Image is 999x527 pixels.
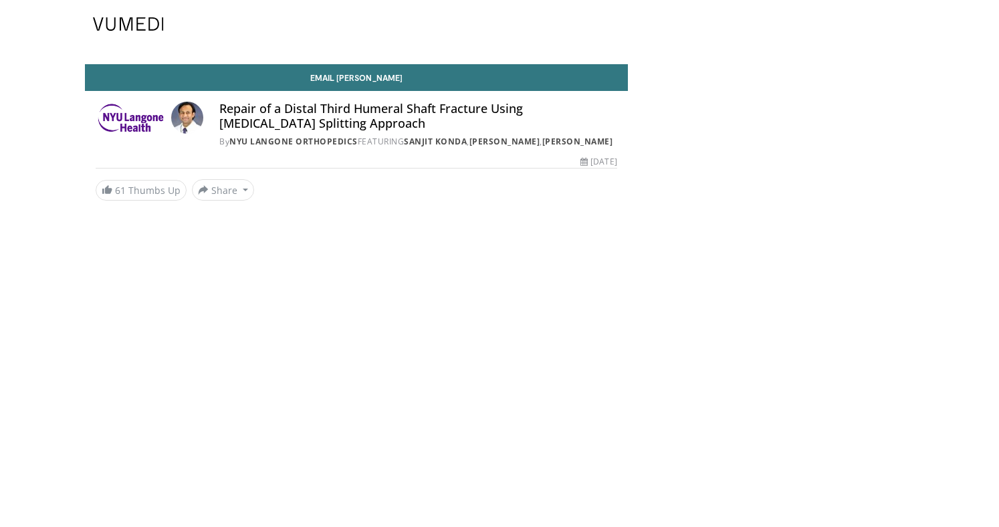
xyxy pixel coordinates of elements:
button: Share [192,179,254,201]
a: [PERSON_NAME] [469,136,540,147]
a: Sanjit Konda [404,136,467,147]
div: By FEATURING , , [219,136,617,148]
a: [PERSON_NAME] [542,136,613,147]
a: 61 Thumbs Up [96,180,187,201]
span: 61 [115,184,126,197]
img: Avatar [171,102,203,134]
h4: Repair of a Distal Third Humeral Shaft Fracture Using [MEDICAL_DATA] Splitting Approach [219,102,617,130]
img: VuMedi Logo [93,17,164,31]
div: [DATE] [580,156,617,168]
a: Email [PERSON_NAME] [85,64,628,91]
a: NYU Langone Orthopedics [229,136,358,147]
img: NYU Langone Orthopedics [96,102,166,134]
